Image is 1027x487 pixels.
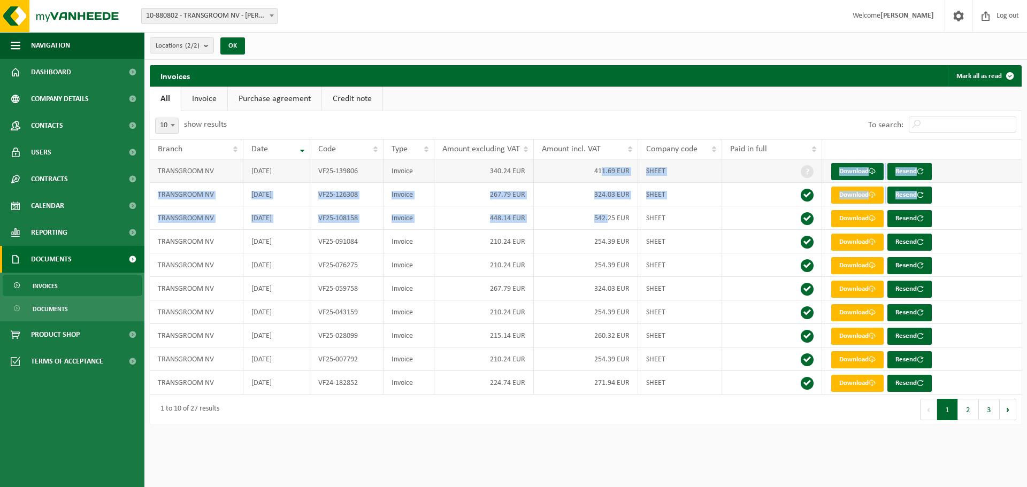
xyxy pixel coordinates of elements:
font: Navigation [31,42,70,50]
font: SHEET [646,308,665,316]
font: OK [228,42,237,49]
font: Download [839,168,869,175]
font: Documents [33,306,68,313]
font: VF25-139806 [318,167,358,175]
font: 224.74 EUR [490,379,525,387]
font: Download [839,262,869,269]
font: 324.03 EUR [594,285,630,293]
button: Resend [887,375,932,392]
button: Previous [920,399,937,420]
button: Resend [887,257,932,274]
font: Invoice [392,285,413,293]
button: Resend [887,304,932,321]
font: VF25-126308 [318,191,358,199]
font: TRANSGROOM NV [158,167,214,175]
font: [DATE] [251,355,272,364]
font: Invoice [392,214,413,222]
font: 267.79 EUR [490,285,525,293]
font: TRANSGROOM NV [158,355,214,364]
font: Invoice [392,308,413,316]
font: Invoice [392,191,413,199]
font: [DATE] [251,261,272,269]
font: [DATE] [251,379,272,387]
font: 210.24 EUR [490,308,525,316]
font: VF25-043159 [318,308,358,316]
button: Resend [887,210,932,227]
font: 254.39 EUR [594,308,630,316]
font: Purchase agreement [239,95,311,103]
font: SHEET [646,379,665,387]
font: 254.39 EUR [594,238,630,246]
font: 210.24 EUR [490,355,525,364]
font: SHEET [646,261,665,269]
font: TRANSGROOM NV [158,214,214,222]
font: [PERSON_NAME] [880,12,934,20]
font: Code [318,145,336,153]
font: [DATE] [251,332,272,340]
font: 254.39 EUR [594,261,630,269]
font: 271.94 EUR [594,379,630,387]
button: Resend [887,163,932,180]
font: Resend [895,380,917,386]
font: Locations [156,42,182,49]
font: [DATE] [251,214,272,222]
font: 260.32 EUR [594,332,630,340]
font: Mark all as read [956,73,1002,80]
font: Resend [895,215,917,222]
font: Company details [31,95,89,103]
a: Download [831,187,884,204]
font: VF25-059758 [318,285,358,293]
button: Resend [887,328,932,345]
font: Download [839,356,869,363]
font: [DATE] [251,285,272,293]
font: Download [839,333,869,339]
font: [DATE] [251,191,272,199]
font: SHEET [646,332,665,340]
a: Download [831,375,884,392]
a: Download [831,210,884,227]
font: (2/2) [185,42,200,49]
font: Invoice [392,167,413,175]
font: Terms of acceptance [31,358,103,366]
font: Reporting [31,229,67,237]
font: All [160,95,170,103]
font: Download [839,309,869,316]
font: Download [839,191,869,198]
font: VF25-108158 [318,214,358,222]
a: Invoices [3,275,142,296]
font: 10-880802 - TRANSGROOM NV - [PERSON_NAME] [146,12,297,20]
a: Download [831,351,884,368]
font: Calendar [31,202,64,210]
a: Download [831,234,884,251]
font: 340.24 EUR [490,167,525,175]
a: Download [831,257,884,274]
button: 2 [958,399,979,420]
font: Resend [895,238,917,245]
font: To search: [868,121,903,129]
font: VF25-007792 [318,355,358,364]
font: Company code [646,145,698,153]
font: Amount incl. VAT [542,145,601,153]
font: 3 [987,406,991,414]
font: 2 [966,406,970,414]
font: 542.25 EUR [594,214,630,222]
font: [DATE] [251,308,272,316]
font: Download [839,215,869,222]
font: Paid in full [730,145,767,153]
font: Branch [158,145,182,153]
button: 3 [979,399,1000,420]
font: 324.03 EUR [594,191,630,199]
font: Invoice [392,379,413,387]
font: Log out [997,12,1019,20]
button: Next [1000,399,1016,420]
font: Users [31,149,51,157]
font: Contacts [31,122,63,130]
font: Resend [895,262,917,269]
font: Amount excluding VAT [442,145,520,153]
font: Download [839,285,869,292]
button: Locations(2/2) [150,37,214,53]
font: SHEET [646,285,665,293]
button: Resend [887,281,932,298]
font: 448.14 EUR [490,214,525,222]
font: Invoice [392,238,413,246]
